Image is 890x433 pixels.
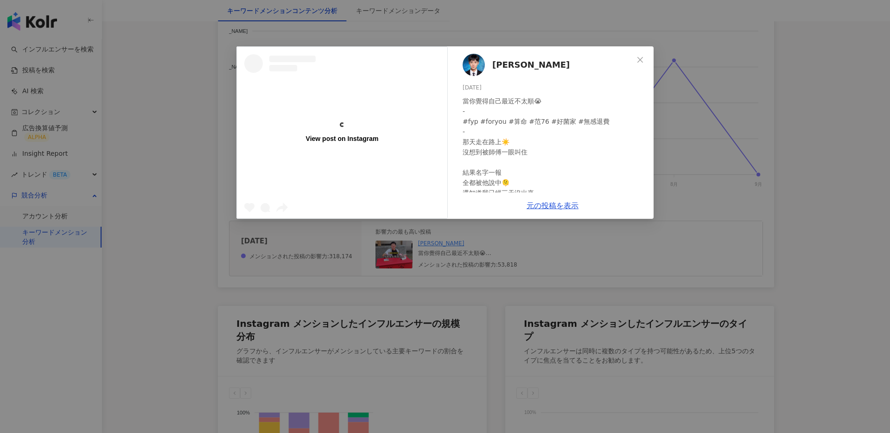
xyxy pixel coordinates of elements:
button: Close [631,51,649,69]
div: View post on Instagram [306,134,379,143]
div: [DATE] [463,83,646,92]
img: KOL Avatar [463,54,485,76]
a: KOL Avatar[PERSON_NAME] [463,54,633,76]
a: View post on Instagram [237,47,447,218]
a: 元の投稿を表示 [527,201,578,210]
div: 當你覺得自己最近不太順😭 - #fyp #foryou #算命 #范76 #好菌家 #無感退費 - 那天走在路上☀️ 沒想到被師傅一眼叫住 結果名字一報 全都被他說中🫠 還知道我已經三天沒出來…... [463,96,646,412]
span: [PERSON_NAME] [492,58,570,71]
span: close [636,56,644,64]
